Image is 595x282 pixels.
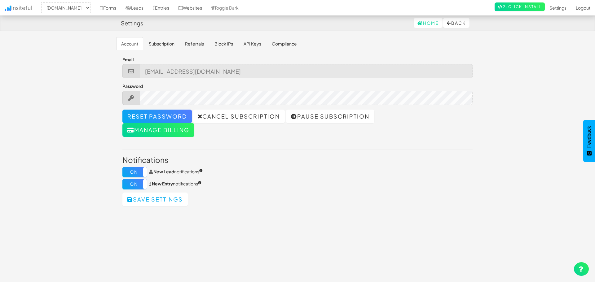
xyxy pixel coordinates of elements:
[286,110,374,123] a: Pause subscription
[122,179,147,189] label: On
[180,37,209,50] a: Referrals
[267,37,302,50] a: Compliance
[149,169,203,174] span: notifications
[122,110,192,123] a: Reset password
[152,181,173,186] strong: New Entry
[193,110,285,123] a: Cancel subscription
[122,56,134,63] label: Email
[586,126,592,148] span: Feedback
[209,37,238,50] a: Block IPs
[495,2,545,11] a: 2-Click Install
[5,6,11,11] img: icon.png
[116,37,143,50] a: Account
[122,193,188,206] button: Save settings
[149,181,201,186] span: notifications
[121,20,143,26] h4: Settings
[239,37,266,50] a: API Keys
[443,18,469,28] button: Back
[140,64,473,78] input: john@doe.com
[122,83,143,89] label: Password
[122,156,473,164] h3: Notifications
[144,37,179,50] a: Subscription
[414,18,443,28] a: Home
[153,169,174,174] strong: New Lead
[583,120,595,162] button: Feedback - Show survey
[122,167,147,177] label: On
[122,123,194,137] button: Manage billing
